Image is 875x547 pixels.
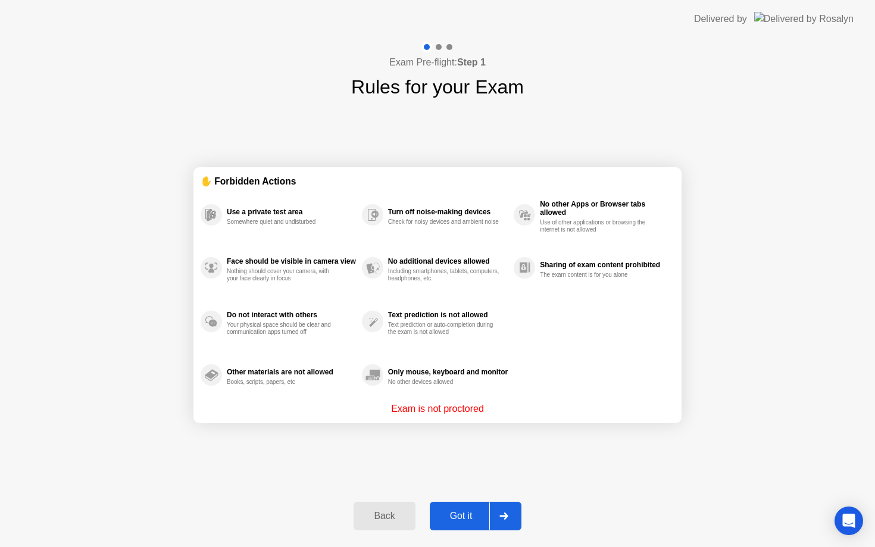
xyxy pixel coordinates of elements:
[388,368,508,376] div: Only mouse, keyboard and monitor
[227,257,356,265] div: Face should be visible in camera view
[388,379,501,386] div: No other devices allowed
[391,402,484,416] p: Exam is not proctored
[540,271,652,279] div: The exam content is for you alone
[430,502,521,530] button: Got it
[388,218,501,226] div: Check for noisy devices and ambient noise
[388,208,508,216] div: Turn off noise-making devices
[540,200,668,217] div: No other Apps or Browser tabs allowed
[227,311,356,319] div: Do not interact with others
[389,55,486,70] h4: Exam Pre-flight:
[540,261,668,269] div: Sharing of exam content prohibited
[388,257,508,265] div: No additional devices allowed
[227,268,339,282] div: Nothing should cover your camera, with your face clearly in focus
[388,268,501,282] div: Including smartphones, tablets, computers, headphones, etc.
[754,12,854,26] img: Delivered by Rosalyn
[227,368,356,376] div: Other materials are not allowed
[201,174,674,188] div: ✋ Forbidden Actions
[227,218,339,226] div: Somewhere quiet and undisturbed
[357,511,411,521] div: Back
[227,208,356,216] div: Use a private test area
[227,379,339,386] div: Books, scripts, papers, etc
[354,502,415,530] button: Back
[457,57,486,67] b: Step 1
[388,311,508,319] div: Text prediction is not allowed
[433,511,489,521] div: Got it
[351,73,524,101] h1: Rules for your Exam
[227,321,339,336] div: Your physical space should be clear and communication apps turned off
[835,507,863,535] div: Open Intercom Messenger
[540,219,652,233] div: Use of other applications or browsing the internet is not allowed
[694,12,747,26] div: Delivered by
[388,321,501,336] div: Text prediction or auto-completion during the exam is not allowed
